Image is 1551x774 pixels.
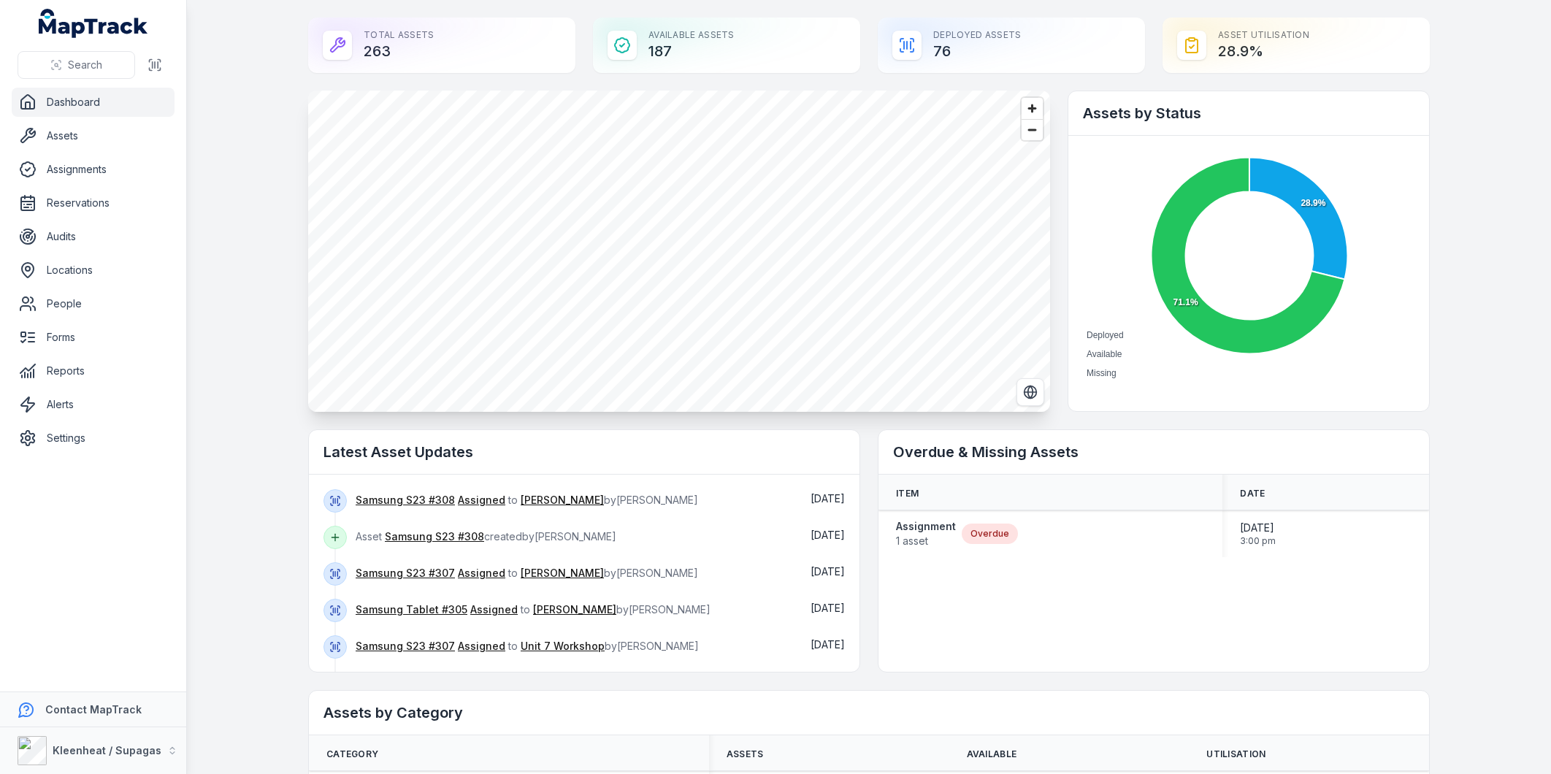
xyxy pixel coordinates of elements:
[1016,378,1044,406] button: Switch to Satellite View
[811,565,845,578] span: [DATE]
[1206,748,1265,760] span: Utilisation
[323,702,1414,723] h2: Assets by Category
[68,58,102,72] span: Search
[521,639,605,654] a: Unit 7 Workshop
[811,565,845,578] time: 15/08/2025, 12:38:10 pm
[1022,119,1043,140] button: Zoom out
[896,488,919,499] span: Item
[356,566,455,580] a: Samsung S23 #307
[1087,349,1122,359] span: Available
[521,566,604,580] a: [PERSON_NAME]
[811,602,845,614] time: 15/08/2025, 12:37:43 pm
[308,91,1050,412] canvas: Map
[356,603,711,616] span: to by [PERSON_NAME]
[356,602,467,617] a: Samsung Tablet #305
[962,524,1018,544] div: Overdue
[12,121,175,150] a: Assets
[12,390,175,419] a: Alerts
[811,638,845,651] span: [DATE]
[356,494,698,506] span: to by [PERSON_NAME]
[12,188,175,218] a: Reservations
[1240,488,1265,499] span: Date
[727,748,764,760] span: Assets
[326,748,378,760] span: Category
[356,639,455,654] a: Samsung S23 #307
[12,155,175,184] a: Assignments
[1240,535,1276,547] span: 3:00 pm
[811,492,845,505] time: 18/08/2025, 8:51:07 am
[385,529,484,544] a: Samsung S23 #308
[811,492,845,505] span: [DATE]
[967,748,1017,760] span: Available
[323,442,845,462] h2: Latest Asset Updates
[533,602,616,617] a: [PERSON_NAME]
[12,356,175,386] a: Reports
[12,424,175,453] a: Settings
[1087,330,1124,340] span: Deployed
[39,9,148,38] a: MapTrack
[896,519,956,548] a: Assignment1 asset
[470,602,518,617] a: Assigned
[896,534,956,548] span: 1 asset
[811,529,845,541] span: [DATE]
[12,88,175,117] a: Dashboard
[811,638,845,651] time: 15/08/2025, 12:23:15 pm
[458,493,505,507] a: Assigned
[12,289,175,318] a: People
[53,744,161,756] strong: Kleenheat / Supagas
[1240,521,1276,547] time: 26/11/2024, 3:00:00 pm
[356,640,699,652] span: to by [PERSON_NAME]
[896,519,956,534] strong: Assignment
[1240,521,1276,535] span: [DATE]
[356,530,616,543] span: Asset created by [PERSON_NAME]
[45,703,142,716] strong: Contact MapTrack
[356,567,698,579] span: to by [PERSON_NAME]
[356,493,455,507] a: Samsung S23 #308
[458,639,505,654] a: Assigned
[12,256,175,285] a: Locations
[1022,98,1043,119] button: Zoom in
[1087,368,1117,378] span: Missing
[12,222,175,251] a: Audits
[12,323,175,352] a: Forms
[521,493,604,507] a: [PERSON_NAME]
[893,442,1414,462] h2: Overdue & Missing Assets
[458,566,505,580] a: Assigned
[811,529,845,541] time: 18/08/2025, 8:40:49 am
[1083,103,1414,123] h2: Assets by Status
[18,51,135,79] button: Search
[811,602,845,614] span: [DATE]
